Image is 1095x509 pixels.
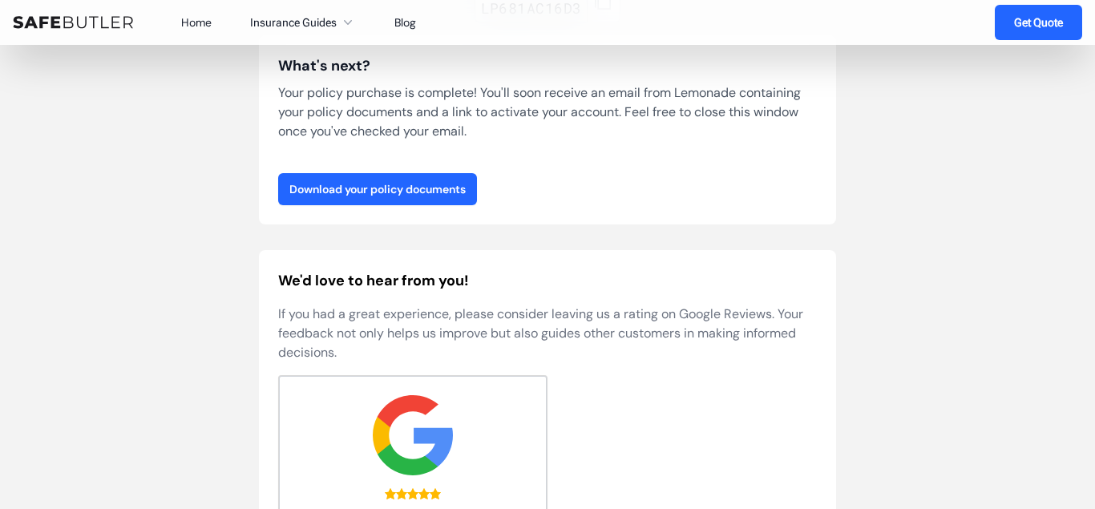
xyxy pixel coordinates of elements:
a: Home [181,15,212,30]
a: Get Quote [995,5,1082,40]
h2: We'd love to hear from you! [278,269,817,292]
button: Insurance Guides [250,13,356,32]
a: Download your policy documents [278,173,477,205]
a: Blog [394,15,416,30]
img: google.svg [373,395,453,475]
p: If you had a great experience, please consider leaving us a rating on Google Reviews. Your feedba... [278,305,817,362]
p: Your policy purchase is complete! You'll soon receive an email from Lemonade containing your poli... [278,83,817,141]
div: 5.0 [385,488,441,499]
img: SafeButler Text Logo [13,16,133,29]
h3: What's next? [278,55,817,77]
